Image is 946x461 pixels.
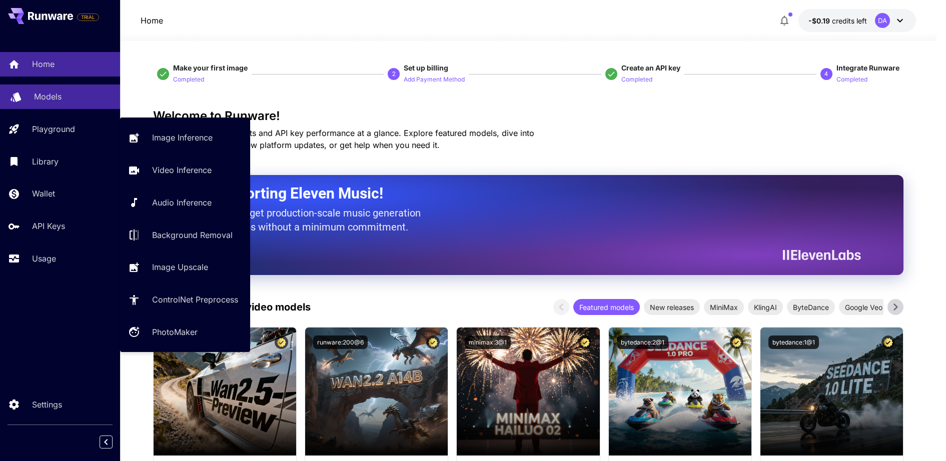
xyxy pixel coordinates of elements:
button: Certified Model – Vetted for best performance and includes a commercial license. [881,335,895,349]
p: Library [32,155,59,167]
span: Featured models [573,302,640,312]
p: Playground [32,123,75,135]
span: Set up billing [404,63,448,72]
p: Models [34,90,62,102]
p: Settings [32,398,62,410]
h3: Welcome to Runware! [153,109,903,123]
h2: Now Supporting Eleven Music! [178,184,853,203]
p: Audio Inference [152,196,212,208]
a: Background Removal [120,222,250,247]
p: Image Inference [152,131,213,143]
a: ControlNet Preprocess [120,287,250,312]
p: Completed [173,75,204,84]
a: Audio Inference [120,190,250,215]
a: Video Inference [120,158,250,182]
span: Integrate Runware [836,63,899,72]
nav: breadcrumb [141,14,163,26]
img: alt [760,327,903,455]
button: Certified Model – Vetted for best performance and includes a commercial license. [578,335,592,349]
span: ByteDance [787,302,835,312]
p: Home [141,14,163,26]
span: Add your payment card to enable full platform functionality. [77,11,99,23]
a: Image Upscale [120,255,250,279]
p: 2 [392,69,396,78]
button: Collapse sidebar [100,435,113,448]
div: Collapse sidebar [107,433,120,451]
p: API Keys [32,220,65,232]
span: -$0.19 [808,16,832,25]
p: Home [32,58,55,70]
p: Video Inference [152,164,212,176]
p: Wallet [32,187,55,199]
span: Make your first image [173,63,248,72]
button: minimax:3@1 [465,335,511,349]
span: credits left [832,16,867,25]
div: -$0.19308 [808,15,867,26]
span: TRIAL [78,13,99,21]
a: Image Inference [120,125,250,150]
p: Background Removal [152,229,233,241]
button: bytedance:1@1 [768,335,819,349]
button: Certified Model – Vetted for best performance and includes a commercial license. [426,335,440,349]
p: The only way to get production-scale music generation from Eleven Labs without a minimum commitment. [178,206,428,234]
p: Add Payment Method [404,75,465,84]
button: Certified Model – Vetted for best performance and includes a commercial license. [730,335,743,349]
button: -$0.19308 [798,9,916,32]
p: Completed [836,75,867,84]
span: Create an API key [621,63,680,72]
span: KlingAI [748,302,783,312]
p: PhotoMaker [152,326,198,338]
span: Google Veo [839,302,888,312]
button: runware:200@6 [313,335,368,349]
button: bytedance:2@1 [617,335,668,349]
p: Usage [32,252,56,264]
p: ControlNet Preprocess [152,293,238,305]
span: New releases [644,302,700,312]
a: PhotoMaker [120,320,250,344]
button: Certified Model – Vetted for best performance and includes a commercial license. [275,335,288,349]
p: Completed [621,75,652,84]
p: 4 [824,69,828,78]
span: MiniMax [704,302,744,312]
img: alt [457,327,599,455]
img: alt [154,327,296,455]
p: Image Upscale [152,261,208,273]
div: DA [875,13,890,28]
img: alt [609,327,751,455]
img: alt [305,327,448,455]
span: Check out your usage stats and API key performance at a glance. Explore featured models, dive int... [153,128,534,150]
